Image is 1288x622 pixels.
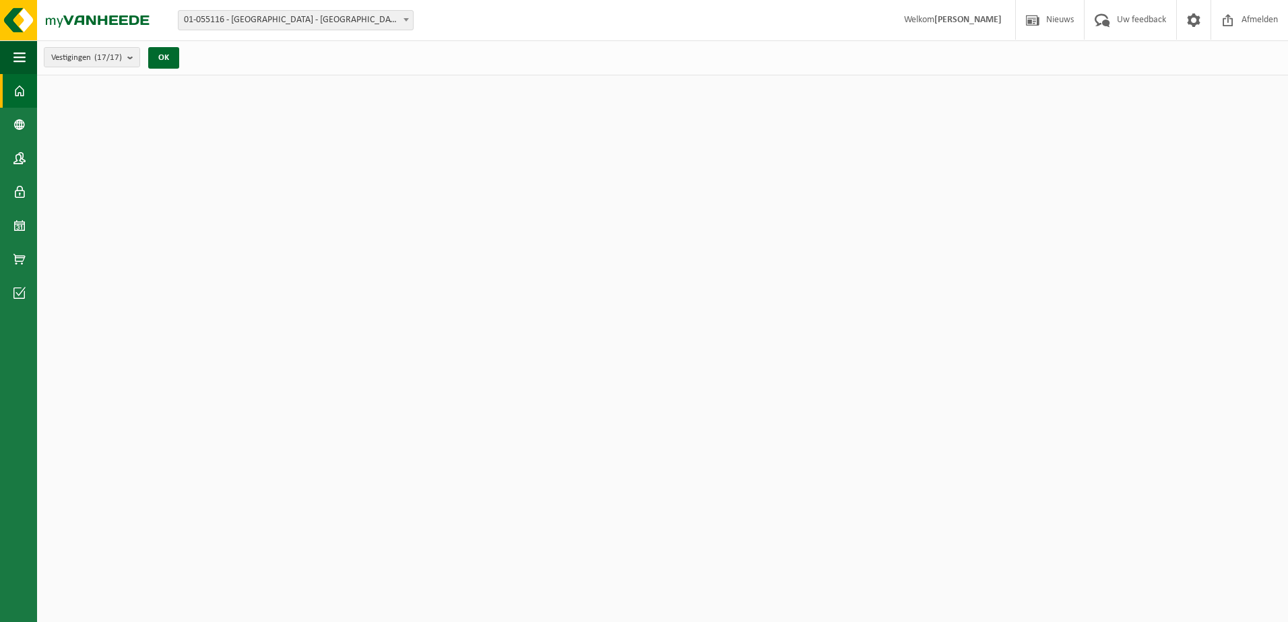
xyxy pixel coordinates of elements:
button: Vestigingen(17/17) [44,47,140,67]
span: 01-055116 - MOURIK - ANTWERPEN [178,10,414,30]
strong: [PERSON_NAME] [934,15,1002,25]
button: OK [148,47,179,69]
span: 01-055116 - MOURIK - ANTWERPEN [179,11,413,30]
span: Vestigingen [51,48,122,68]
count: (17/17) [94,53,122,62]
